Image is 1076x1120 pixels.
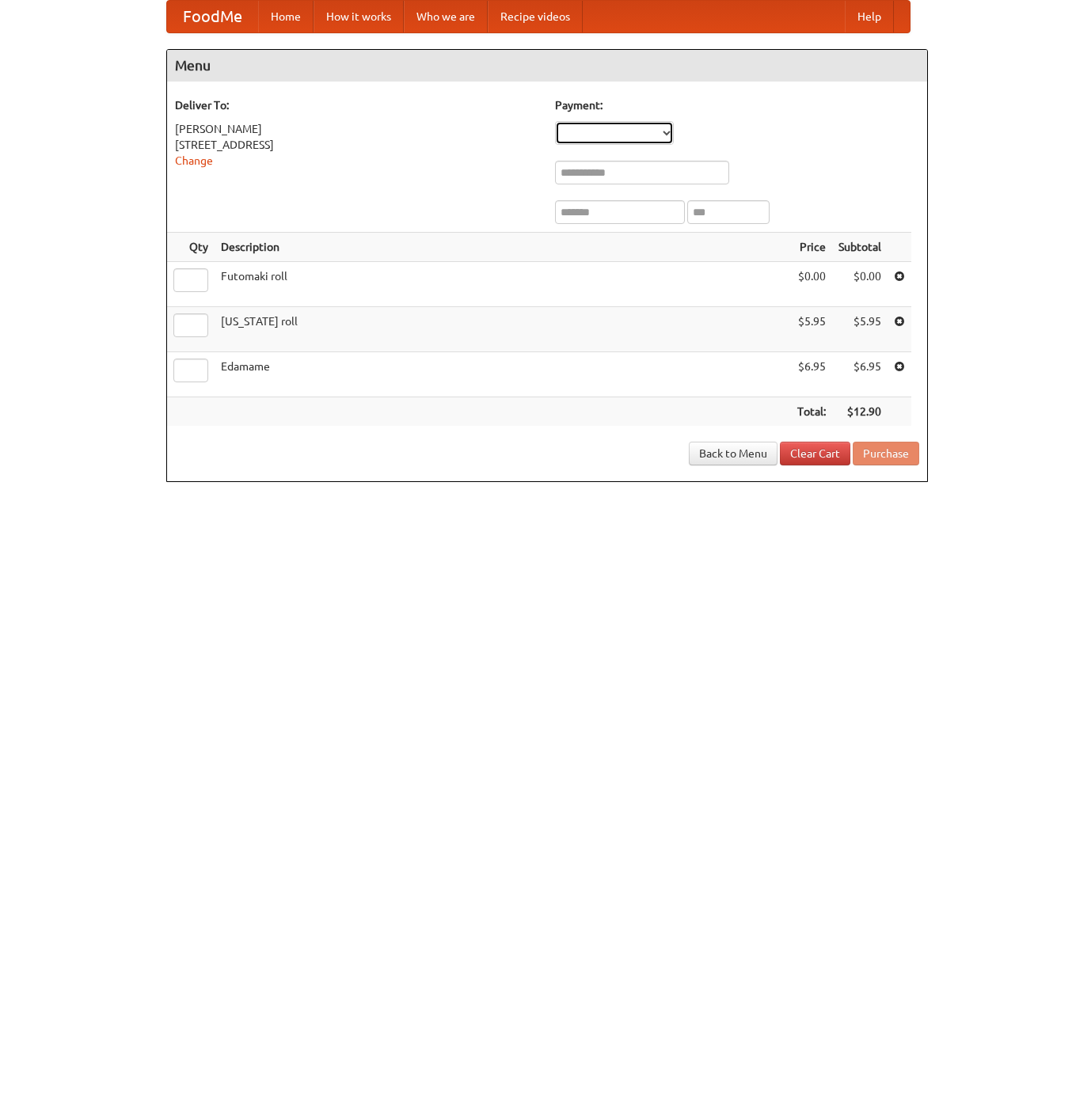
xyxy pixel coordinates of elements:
th: Total: [791,397,832,427]
td: $0.00 [832,262,888,307]
a: Change [175,154,213,167]
a: FoodMe [167,1,258,32]
td: [US_STATE] roll [215,307,791,352]
button: Purchase [853,442,919,465]
td: $6.95 [832,352,888,397]
td: Edamame [215,352,791,397]
th: Description [215,233,791,262]
td: $5.95 [791,307,832,352]
a: Home [258,1,314,32]
h5: Deliver To: [175,97,539,113]
a: Back to Menu [689,442,778,465]
h4: Menu [167,50,927,82]
div: [PERSON_NAME] [175,121,539,137]
td: $5.95 [832,307,888,352]
h5: Payment: [555,97,919,113]
div: [STREET_ADDRESS] [175,137,539,153]
th: Price [791,233,832,262]
td: $6.95 [791,352,832,397]
th: $12.90 [832,397,888,427]
th: Subtotal [832,233,888,262]
a: Recipe videos [488,1,583,32]
a: Clear Cart [780,442,850,465]
a: How it works [314,1,404,32]
a: Help [845,1,894,32]
a: Who we are [404,1,488,32]
th: Qty [167,233,215,262]
td: Futomaki roll [215,262,791,307]
td: $0.00 [791,262,832,307]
